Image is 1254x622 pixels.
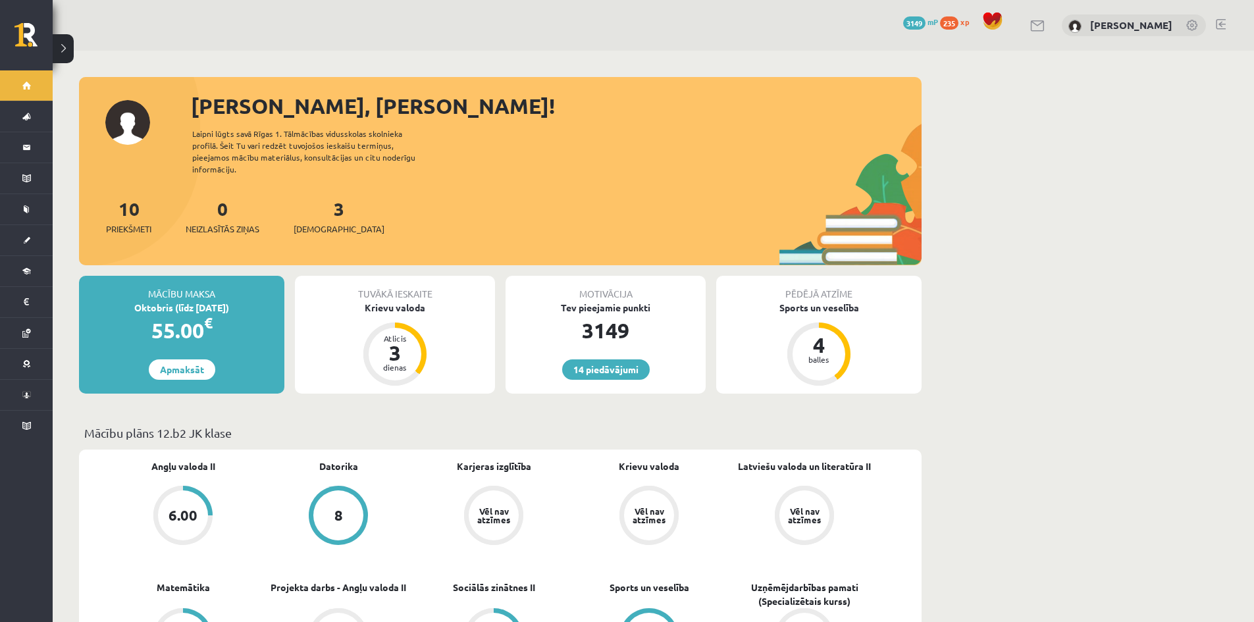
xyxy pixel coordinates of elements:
span: Neizlasītās ziņas [186,222,259,236]
span: € [204,313,213,332]
p: Mācību plāns 12.b2 JK klase [84,424,916,442]
div: Vēl nav atzīmes [631,507,667,524]
a: Krievu valoda [619,459,679,473]
a: Matemātika [157,581,210,594]
div: 8 [334,508,343,523]
div: Krievu valoda [295,301,495,315]
div: Tev pieejamie punkti [506,301,706,315]
span: xp [960,16,969,27]
a: 14 piedāvājumi [562,359,650,380]
a: Krievu valoda Atlicis 3 dienas [295,301,495,388]
div: Sports un veselība [716,301,922,315]
a: Vēl nav atzīmes [571,486,727,548]
div: Tuvākā ieskaite [295,276,495,301]
a: Rīgas 1. Tālmācības vidusskola [14,23,53,56]
div: Vēl nav atzīmes [475,507,512,524]
div: Mācību maksa [79,276,284,301]
a: Karjeras izglītība [457,459,531,473]
img: Jānis Mežis [1068,20,1082,33]
a: Latviešu valoda un literatūra II [738,459,871,473]
a: Projekta darbs - Angļu valoda II [271,581,406,594]
span: Priekšmeti [106,222,151,236]
div: Laipni lūgts savā Rīgas 1. Tālmācības vidusskolas skolnieka profilā. Šeit Tu vari redzēt tuvojošo... [192,128,438,175]
a: Sports un veselība 4 balles [716,301,922,388]
span: 3149 [903,16,926,30]
a: Uzņēmējdarbības pamati (Specializētais kurss) [727,581,882,608]
a: Vēl nav atzīmes [416,486,571,548]
div: 6.00 [169,508,197,523]
a: 0Neizlasītās ziņas [186,197,259,236]
a: 3149 mP [903,16,938,27]
div: 3149 [506,315,706,346]
div: dienas [375,363,415,371]
div: balles [799,355,839,363]
span: [DEMOGRAPHIC_DATA] [294,222,384,236]
div: Atlicis [375,334,415,342]
a: Sports un veselība [610,581,689,594]
div: 3 [375,342,415,363]
a: 3[DEMOGRAPHIC_DATA] [294,197,384,236]
a: 8 [261,486,416,548]
a: 10Priekšmeti [106,197,151,236]
div: 55.00 [79,315,284,346]
div: Oktobris (līdz [DATE]) [79,301,284,315]
div: Vēl nav atzīmes [786,507,823,524]
a: 235 xp [940,16,976,27]
a: Apmaksāt [149,359,215,380]
a: Sociālās zinātnes II [453,581,535,594]
div: 4 [799,334,839,355]
div: Motivācija [506,276,706,301]
span: 235 [940,16,958,30]
span: mP [927,16,938,27]
a: 6.00 [105,486,261,548]
div: Pēdējā atzīme [716,276,922,301]
a: Datorika [319,459,358,473]
a: [PERSON_NAME] [1090,18,1172,32]
div: [PERSON_NAME], [PERSON_NAME]! [191,90,922,122]
a: Angļu valoda II [151,459,215,473]
a: Vēl nav atzīmes [727,486,882,548]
